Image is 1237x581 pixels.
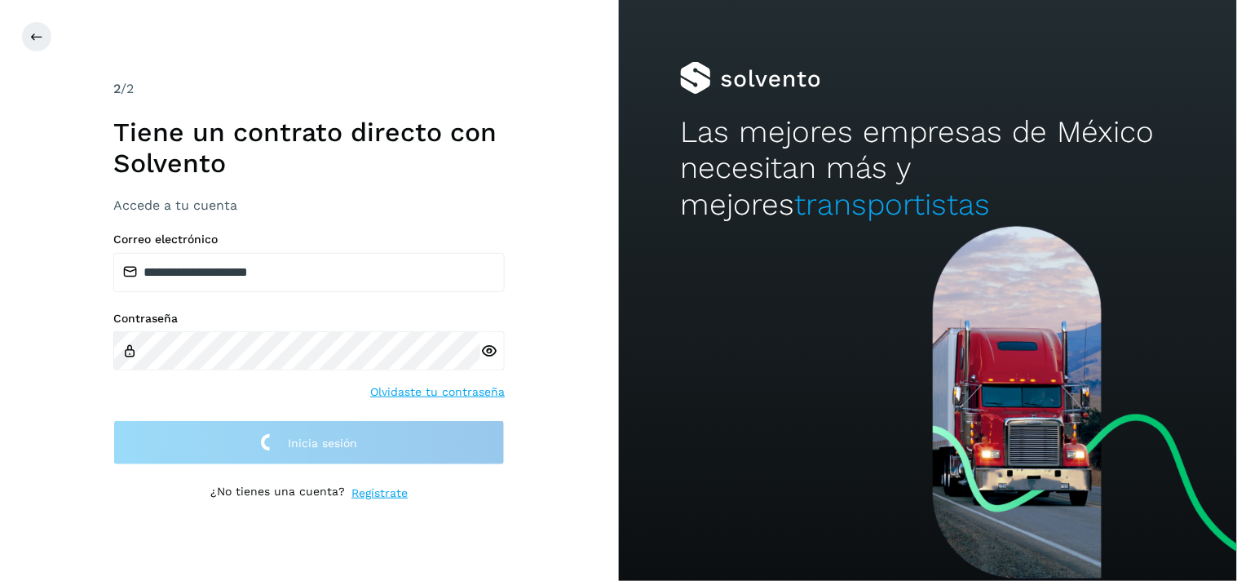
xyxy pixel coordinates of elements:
button: Inicia sesión [113,420,505,465]
p: ¿No tienes una cuenta? [210,485,345,502]
a: Olvidaste tu contraseña [370,384,505,401]
h1: Tiene un contrato directo con Solvento [113,117,505,180]
h2: Las mejores empresas de México necesitan más y mejores [680,114,1175,223]
label: Correo electrónico [113,233,505,246]
a: Regístrate [351,485,408,502]
h3: Accede a tu cuenta [113,197,505,213]
span: transportistas [794,187,990,222]
label: Contraseña [113,312,505,326]
span: 2 [113,81,121,96]
span: Inicia sesión [288,437,357,449]
div: /2 [113,79,505,99]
